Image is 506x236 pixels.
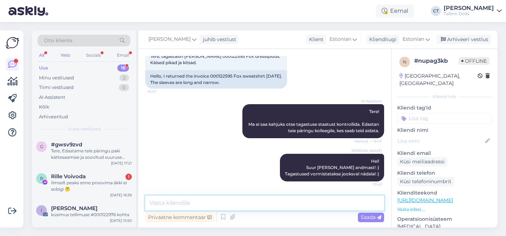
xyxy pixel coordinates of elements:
[361,214,381,220] span: Saada
[51,173,86,180] span: Rille Voivoda
[444,5,502,17] a: [PERSON_NAME]Tallinn Dolls
[39,74,74,82] div: Minu vestlused
[444,5,494,11] div: [PERSON_NAME]
[148,35,191,43] span: [PERSON_NAME]
[145,70,287,89] div: Hello, I returned the invoice 000122595 Fox sweatshirt [DATE]. The sleeves are long and narrow.
[117,64,129,72] div: 16
[59,51,72,60] div: Web
[51,205,97,212] span: Ingrit Järv
[285,158,379,176] span: Hei! Suur [PERSON_NAME] andmast! :) Tagastused vormistatakse jooksval nädalal :)
[397,157,448,167] div: Küsi meiliaadressi
[397,197,453,203] a: [URL][DOMAIN_NAME]
[40,176,43,181] span: R
[431,6,441,16] div: CT
[68,126,101,132] span: Uued vestlused
[403,35,424,43] span: Estonian
[6,36,19,50] img: Askly Logo
[51,141,82,148] span: #gwsv9zvd
[459,57,490,65] span: Offline
[399,72,478,87] div: [GEOGRAPHIC_DATA], [GEOGRAPHIC_DATA]
[41,208,42,213] span: I
[38,51,46,60] div: All
[39,84,74,91] div: Tiimi vestlused
[397,104,492,112] p: Kliendi tag'id
[145,213,214,222] div: Privaatne kommentaar
[39,103,49,111] div: Kõik
[39,64,48,72] div: Uus
[40,144,43,149] span: g
[397,223,492,230] p: [MEDICAL_DATA]
[397,94,492,100] div: Kliendi info
[85,51,102,60] div: Socials
[110,218,132,223] div: [DATE] 15:50
[125,174,132,180] div: 1
[397,189,492,197] p: Klienditeekond
[119,84,129,91] div: 0
[39,94,65,101] div: AI Assistent
[116,51,130,60] div: Email
[355,99,382,104] span: AI Assistent
[147,89,174,94] span: 15:47
[366,36,397,43] div: Klienditugi
[119,74,129,82] div: 2
[397,150,492,157] p: Kliendi email
[414,57,459,65] div: # nupag3kb
[200,36,236,43] div: juhib vestlust
[397,206,492,213] p: Vaata edasi ...
[403,59,406,64] span: n
[39,113,68,120] div: Arhiveeritud
[44,37,72,44] span: Otsi kliente
[376,5,414,17] div: Eemal
[398,137,484,145] input: Lisa nimi
[397,127,492,134] p: Kliendi nimi
[397,169,492,177] p: Kliendi telefon
[51,212,132,218] div: küsimus tellimuse #000122976 kohta
[330,35,351,43] span: Estonian
[352,148,382,153] span: [PERSON_NAME]
[354,139,382,144] span: Nähtud ✓ 15:47
[51,148,132,161] div: Tere, Edastame teie päringu paki kättesaamise ja soovitud suuruse kohta kolleegile, kes tegeleb t...
[397,113,492,124] input: Lisa tag
[111,161,132,166] div: [DATE] 17:21
[397,215,492,223] p: Operatsioonisüsteem
[306,36,324,43] div: Klient
[355,182,382,187] span: 17:40
[110,192,132,198] div: [DATE] 16:39
[397,177,454,186] div: Küsi telefoninumbrit
[51,180,132,192] div: Ilmselt peaks enne proovima äkki ei sobigi 🤔
[444,11,494,17] div: Tallinn Dolls
[437,35,491,44] div: Arhiveeri vestlus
